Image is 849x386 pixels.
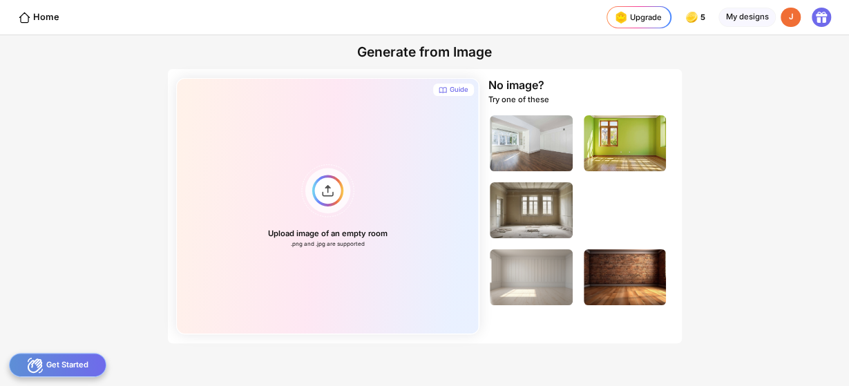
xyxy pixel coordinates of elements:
[700,13,707,22] span: 5
[9,353,106,377] div: Get Started
[357,44,492,60] div: Generate from Image
[584,249,667,305] img: emptyKitchen6.jpg
[450,86,468,95] div: Guide
[612,8,630,26] img: upgrade-nav-btn-icon.gif
[490,249,573,305] img: emptyKitchen5.jpg
[584,115,667,171] img: emptyKitchen2.jpg
[488,95,548,104] div: Try one of these
[488,78,544,92] div: No image?
[584,182,667,238] img: emptyKitchen4.jpg
[718,8,776,28] div: My designs
[490,115,573,171] img: emptyKitchen1.jpg
[490,182,573,238] img: emptyKitchen3.jpg
[18,11,59,24] div: Home
[612,8,662,26] div: Upgrade
[781,8,801,28] div: J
